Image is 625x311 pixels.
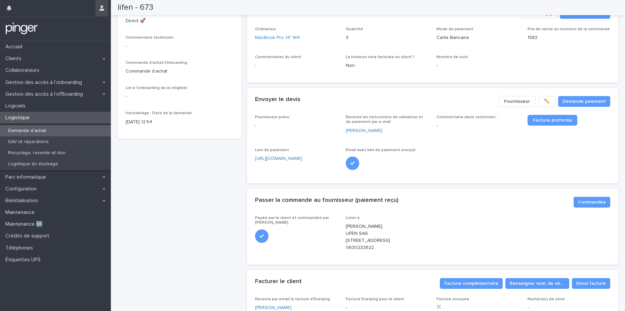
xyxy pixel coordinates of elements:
button: ✏️ [538,96,555,107]
span: Demande paiement [562,98,606,105]
a: Facture proforma [528,115,577,126]
p: Maintenance 🆕 [3,221,48,227]
p: - [255,62,338,69]
span: Facture Everping pour le client [346,297,404,301]
span: Email avec lien de paiement envoyé [346,148,416,152]
p: - [436,62,519,69]
p: [DATE] 12:54 [126,119,234,126]
h2: Envoyer le devis [255,96,300,103]
span: Numéro(s) de série [528,297,565,301]
span: Envoi facture [576,280,606,287]
button: Demande paiement [558,96,610,107]
p: Commande d'achat [126,68,234,75]
span: ✏️ [544,98,550,105]
a: [PERSON_NAME] [346,127,382,134]
span: Quantité [346,27,363,31]
a: MacBook Pro 14" M4 [255,34,300,41]
span: Commandée [578,199,606,206]
h2: lifen - 673 [118,3,153,12]
p: - [126,93,234,100]
p: Carte Bancaire [436,34,519,41]
span: Mode de paiement [436,27,473,31]
p: Gestion des accès à l’onboarding [3,79,87,86]
span: Commentaire devis technicien : [436,115,498,119]
span: Facture proforma [533,118,572,123]
span: Livrer à [346,216,360,220]
p: - [436,122,519,129]
p: Direct 🚀 [126,17,234,25]
span: Horodatage : Date de la demande [126,111,192,115]
p: 3 [346,34,428,41]
p: Configuration [3,186,42,192]
span: Facture envoyée [436,297,469,301]
span: Lien de paiement [255,148,289,152]
button: Envoi facture [572,278,610,289]
span: Recevra par email la facture d'Everping [255,297,330,301]
p: [PERSON_NAME] LIFEN SAS [STREET_ADDRESS] 0630232622 [346,223,428,251]
p: SAV et réparations [3,139,54,145]
h2: Passer la commande au fournisseur (paiement reçu) [255,197,399,204]
span: Facture complémentaire [444,280,498,287]
span: Numéro de suivi [436,55,468,59]
p: Téléphones [3,245,38,251]
span: La livraison sera facturée au client ? [346,55,415,59]
p: Demande d'achat [3,128,51,134]
p: Logistique du stockage [3,161,64,167]
p: Crédits de support [3,233,55,239]
span: Prix de vente au moment de la commande [528,27,610,31]
button: Fournisseur [498,96,536,107]
img: mTgBEunGTSyRkCgitkcU [5,22,38,35]
span: Recevra les instructions de validation et de paiement par e-mail [346,115,423,124]
span: Commande d'achat/Onboarding [126,61,187,65]
p: Logiciels [3,103,31,109]
p: Non [346,62,428,69]
button: Facture complémentaire [440,278,503,289]
button: Commandée [574,197,610,208]
span: Ordinateur [255,27,276,31]
p: 1583 [528,34,610,41]
span: Payée par le client et commandée par [PERSON_NAME] [255,216,329,225]
button: Renseigner num. de série [505,278,569,289]
p: Recyclage, revente et don [3,150,71,156]
p: Clients [3,55,27,62]
p: Parc informatique [3,174,51,180]
p: Maintenance [3,209,40,216]
span: Renseigner num. de série [510,280,565,287]
p: Accueil [3,44,28,50]
p: Étiquettes UPS [3,257,46,263]
p: Gestion des accès à l’offboarding [3,91,88,97]
span: Fournisseur prévu [255,115,289,119]
h2: Facturer le client [255,278,302,285]
p: Logistique [3,115,35,121]
span: Commentaire technicien [126,36,174,40]
span: Lié à l'onboarding de (si eligible) [126,86,187,90]
p: - [126,43,234,50]
p: Collaborateurs [3,67,45,74]
p: - [255,122,338,129]
span: Commentaires du client [255,55,301,59]
span: Fournisseur [504,98,530,105]
a: [URL][DOMAIN_NAME] [255,156,302,161]
p: Réinitialisation [3,197,43,204]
